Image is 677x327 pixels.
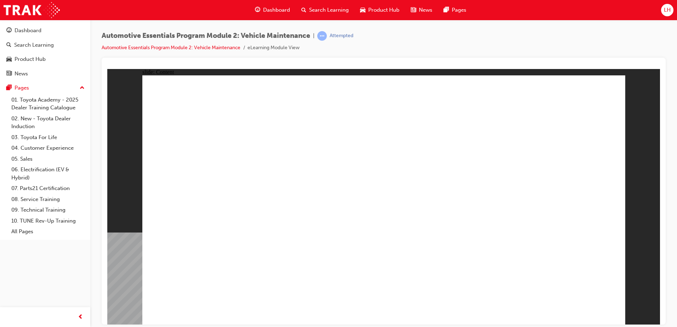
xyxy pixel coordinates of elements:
[438,3,472,17] a: pages-iconPages
[405,3,438,17] a: news-iconNews
[15,27,41,35] div: Dashboard
[6,71,12,77] span: news-icon
[8,154,87,165] a: 05. Sales
[3,23,87,81] button: DashboardSearch LearningProduct HubNews
[102,32,310,40] span: Automotive Essentials Program Module 2: Vehicle Maintenance
[317,31,327,41] span: learningRecordVerb_ATTEMPT-icon
[444,6,449,15] span: pages-icon
[4,2,60,18] img: Trak
[661,4,673,16] button: LH
[452,6,466,14] span: Pages
[102,45,240,51] a: Automotive Essentials Program Module 2: Vehicle Maintenance
[330,33,353,39] div: Attempted
[313,32,314,40] span: |
[8,94,87,113] a: 01. Toyota Academy - 2025 Dealer Training Catalogue
[6,28,12,34] span: guage-icon
[3,39,87,52] a: Search Learning
[15,84,29,92] div: Pages
[3,81,87,94] button: Pages
[78,313,83,322] span: prev-icon
[263,6,290,14] span: Dashboard
[3,53,87,66] a: Product Hub
[309,6,349,14] span: Search Learning
[249,3,296,17] a: guage-iconDashboard
[248,44,300,52] li: eLearning Module View
[15,70,28,78] div: News
[8,143,87,154] a: 04. Customer Experience
[80,84,85,93] span: up-icon
[8,164,87,183] a: 06. Electrification (EV & Hybrid)
[360,6,365,15] span: car-icon
[8,216,87,226] a: 10. TUNE Rev-Up Training
[3,24,87,37] a: Dashboard
[664,6,671,14] span: LH
[354,3,405,17] a: car-iconProduct Hub
[8,205,87,216] a: 09. Technical Training
[8,226,87,237] a: All Pages
[255,6,260,15] span: guage-icon
[301,6,306,15] span: search-icon
[14,41,54,49] div: Search Learning
[6,56,12,63] span: car-icon
[8,113,87,132] a: 02. New - Toyota Dealer Induction
[296,3,354,17] a: search-iconSearch Learning
[6,85,12,91] span: pages-icon
[15,55,46,63] div: Product Hub
[411,6,416,15] span: news-icon
[3,67,87,80] a: News
[419,6,432,14] span: News
[8,183,87,194] a: 07. Parts21 Certification
[368,6,399,14] span: Product Hub
[6,42,11,48] span: search-icon
[8,132,87,143] a: 03. Toyota For Life
[8,194,87,205] a: 08. Service Training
